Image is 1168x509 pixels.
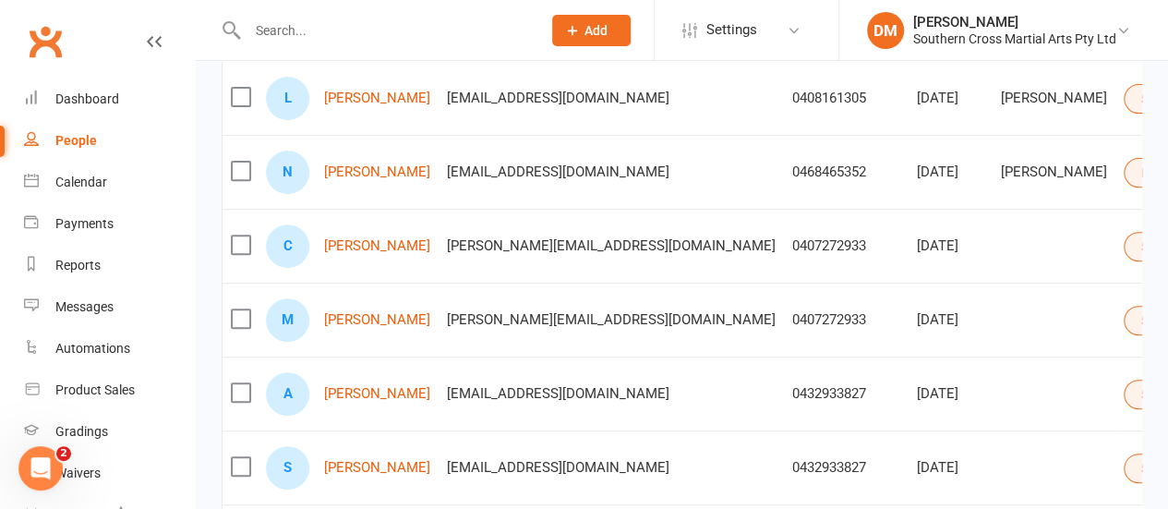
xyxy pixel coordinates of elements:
button: Add [552,15,631,46]
a: [PERSON_NAME] [324,460,430,476]
a: Product Sales [24,370,195,411]
span: [EMAIL_ADDRESS][DOMAIN_NAME] [447,80,669,115]
div: 0408161305 [792,91,900,106]
div: [DATE] [917,164,984,180]
span: [EMAIL_ADDRESS][DOMAIN_NAME] [447,376,669,411]
div: People [55,133,97,148]
span: [PERSON_NAME][EMAIL_ADDRESS][DOMAIN_NAME] [447,302,776,337]
span: Settings [706,9,757,51]
a: [PERSON_NAME] [324,164,430,180]
div: Southern Cross Martial Arts Pty Ltd [913,30,1116,47]
div: Messages [55,299,114,314]
a: Messages [24,286,195,328]
a: [PERSON_NAME] [324,91,430,106]
a: Dashboard [24,79,195,120]
div: 0468465352 [792,164,900,180]
div: [PERSON_NAME] [913,14,1116,30]
div: Payments [55,216,114,231]
a: Clubworx [22,18,68,65]
div: Charlie [266,224,309,268]
div: Liam [266,77,309,120]
div: 0432933827 [792,460,900,476]
div: Gradings [55,424,108,439]
span: 2 [56,446,71,461]
span: [EMAIL_ADDRESS][DOMAIN_NAME] [447,154,669,189]
div: Dashboard [55,91,119,106]
div: Nivajdeep [266,151,309,194]
div: 0407272933 [792,312,900,328]
span: [EMAIL_ADDRESS][DOMAIN_NAME] [447,450,669,485]
a: Waivers [24,453,195,494]
div: Waivers [55,466,101,480]
div: [DATE] [917,312,984,328]
div: Reports [55,258,101,273]
span: Add [584,23,608,38]
iframe: Intercom live chat [18,446,63,491]
a: Gradings [24,411,195,453]
div: Automations [55,341,130,356]
a: Reports [24,245,195,286]
a: [PERSON_NAME] [324,386,430,402]
div: Alexander [266,372,309,416]
div: [DATE] [917,91,984,106]
div: Megan [266,298,309,342]
input: Search... [242,18,528,43]
div: [PERSON_NAME] [1001,164,1107,180]
div: [DATE] [917,386,984,402]
div: [DATE] [917,238,984,254]
div: 0432933827 [792,386,900,402]
div: [DATE] [917,460,984,476]
a: Automations [24,328,195,370]
a: Calendar [24,162,195,203]
a: [PERSON_NAME] [324,312,430,328]
div: DM [867,12,904,49]
div: Product Sales [55,382,135,397]
a: People [24,120,195,162]
div: 0407272933 [792,238,900,254]
div: [PERSON_NAME] [1001,91,1107,106]
div: Sylvia [266,446,309,490]
a: [PERSON_NAME] [324,238,430,254]
span: [PERSON_NAME][EMAIL_ADDRESS][DOMAIN_NAME] [447,228,776,263]
a: Payments [24,203,195,245]
div: Calendar [55,175,107,189]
